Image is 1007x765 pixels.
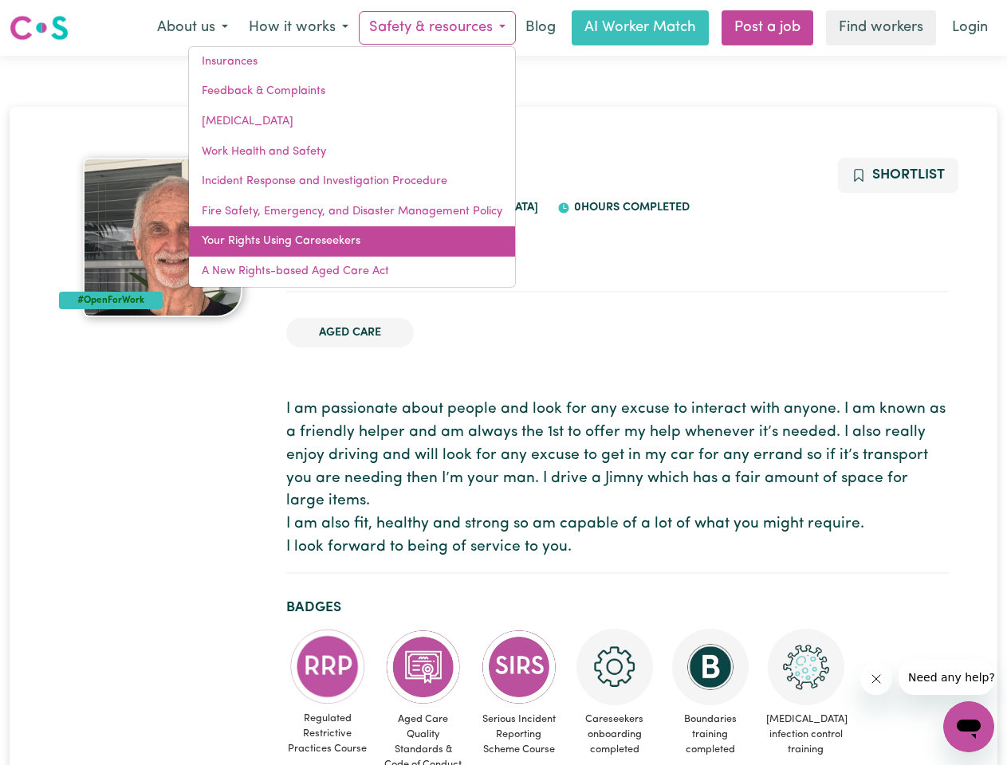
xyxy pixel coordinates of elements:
a: Kenneth's profile picture'#OpenForWork [59,158,267,317]
a: Insurances [189,47,515,77]
p: I am passionate about people and look for any excuse to interact with anyone. I am known as a fri... [286,398,949,559]
span: 0 hours completed [570,202,690,214]
a: A New Rights-based Aged Care Act [189,257,515,287]
button: Safety & resources [359,11,516,45]
a: Your Rights Using Careseekers [189,226,515,257]
a: Incident Response and Investigation Procedure [189,167,515,197]
a: Careseekers logo [10,10,69,46]
h2: Badges [286,599,949,616]
a: Work Health and Safety [189,137,515,167]
a: Feedback & Complaints [189,76,515,107]
a: [MEDICAL_DATA] [189,107,515,137]
img: CS Academy: Serious Incident Reporting Scheme course completed [481,629,557,705]
span: Serious Incident Reporting Scheme Course [478,705,561,764]
img: Careseekers logo [10,14,69,42]
a: Find workers [826,10,936,45]
img: CS Academy: COVID-19 Infection Control Training course completed [768,629,844,705]
button: Add to shortlist [838,158,958,193]
div: Safety & resources [188,46,516,288]
span: Shortlist [872,168,945,182]
a: Fire Safety, Emergency, and Disaster Management Policy [189,197,515,227]
img: CS Academy: Regulated Restrictive Practices course completed [289,629,366,704]
img: CS Academy: Careseekers Onboarding course completed [576,629,653,705]
a: Login [942,10,997,45]
img: CS Academy: Boundaries in care and support work course completed [672,629,749,705]
iframe: Button to launch messaging window [943,701,994,752]
iframe: Close message [860,663,892,695]
img: Kenneth [83,158,242,317]
iframe: Message from company [899,660,994,695]
a: Blog [516,10,565,45]
img: CS Academy: Aged Care Quality Standards & Code of Conduct course completed [385,629,462,705]
span: Regulated Restrictive Practices Course [286,704,369,763]
div: #OpenForWork [59,292,163,309]
button: About us [147,11,238,45]
span: Need any help? [10,11,96,24]
button: How it works [238,11,359,45]
a: Post a job [722,10,813,45]
a: AI Worker Match [572,10,709,45]
span: Boundaries training completed [669,705,752,764]
span: [MEDICAL_DATA] infection control training [765,705,848,764]
span: Careseekers onboarding completed [573,705,656,764]
li: Aged Care [286,318,414,348]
